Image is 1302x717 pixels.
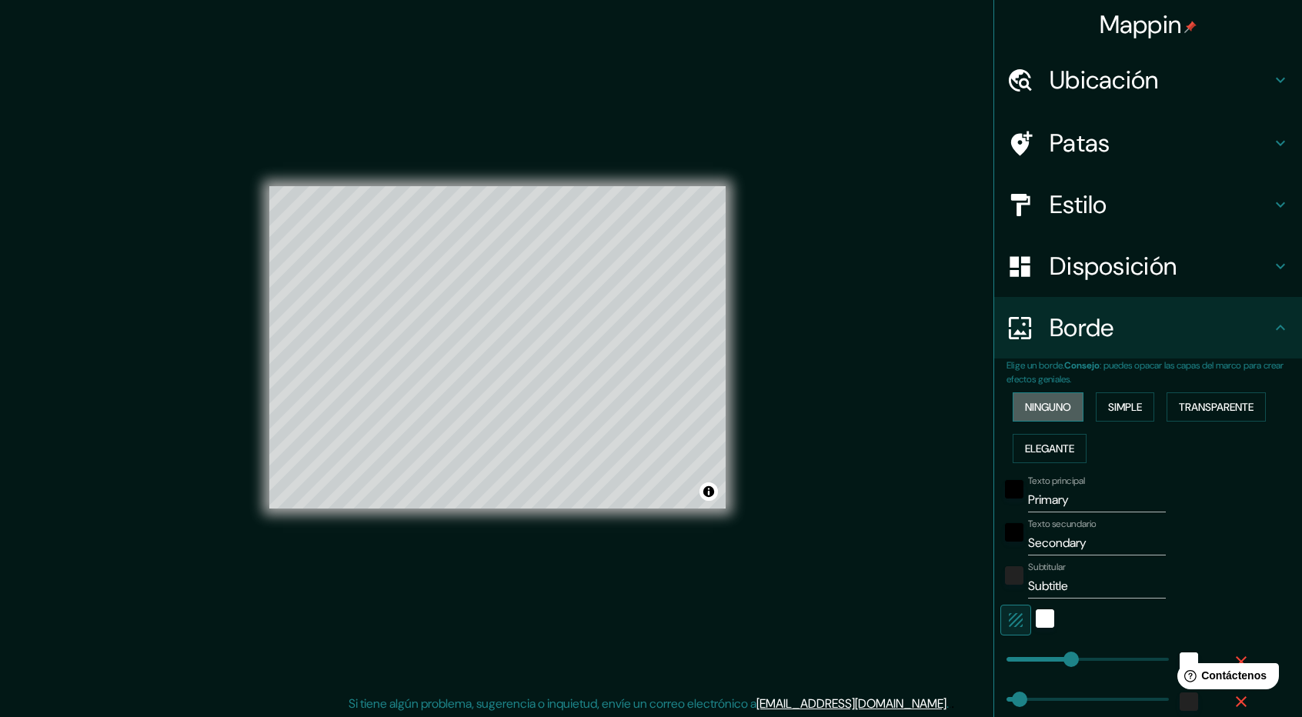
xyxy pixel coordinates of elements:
font: Estilo [1050,188,1107,221]
font: Patas [1050,127,1110,159]
button: color-222222 [1180,692,1198,711]
font: Mappin [1100,8,1182,41]
div: Ubicación [994,49,1302,111]
div: Borde [994,297,1302,358]
button: negro [1005,523,1023,542]
font: : puedes opacar las capas del marco para crear efectos geniales. [1007,359,1284,385]
button: blanco [1180,652,1198,671]
font: Subtitular [1028,561,1066,573]
button: Simple [1096,392,1154,422]
font: Texto principal [1028,475,1085,487]
button: Elegante [1013,434,1087,463]
font: Consejo [1064,359,1100,372]
font: Ninguno [1025,400,1071,414]
button: Activar o desactivar atribución [699,482,718,501]
button: Transparente [1167,392,1266,422]
font: Ubicación [1050,64,1159,96]
div: Patas [994,112,1302,174]
font: Borde [1050,312,1114,344]
button: Ninguno [1013,392,1083,422]
font: Si tiene algún problema, sugerencia o inquietud, envíe un correo electrónico a [349,695,756,712]
img: pin-icon.png [1184,21,1197,33]
font: Elegante [1025,442,1074,455]
font: Transparente [1179,400,1254,414]
button: blanco [1036,609,1054,628]
font: Elige un borde. [1007,359,1064,372]
font: . [946,695,949,712]
button: color-222222 [1005,566,1023,585]
div: Estilo [994,174,1302,235]
button: negro [1005,480,1023,499]
font: . [951,695,954,712]
iframe: Lanzador de widgets de ayuda [1165,657,1285,700]
font: Simple [1108,400,1142,414]
font: Texto secundario [1028,518,1097,530]
a: [EMAIL_ADDRESS][DOMAIN_NAME] [756,695,946,712]
font: . [949,695,951,712]
div: Disposición [994,235,1302,297]
font: Disposición [1050,250,1177,282]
